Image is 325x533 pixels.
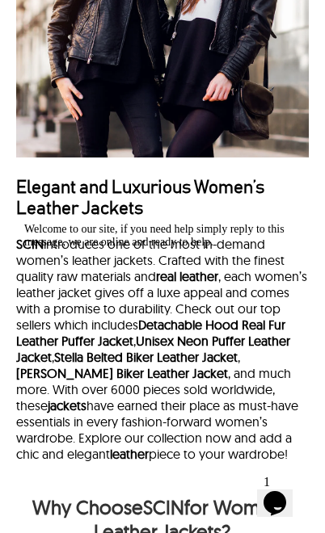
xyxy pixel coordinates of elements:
a: SCIN [16,236,44,252]
a: [PERSON_NAME] Biker Leather Jacket [16,365,228,381]
a: SCIN [143,495,184,519]
a: Unisex Neon Puffer Leather Jacket [16,333,290,365]
div: Welcome to our site, if you need help simply reply to this message, we are online and ready to help. [6,6,298,32]
div: introduces one of the most in-demand women’s leather jackets. Crafted with the finest quality raw... [16,236,309,462]
iframe: chat widget [18,216,309,460]
iframe: chat widget [257,468,309,517]
h2: Elegant and Luxurious Women’s Leather Jackets [16,178,309,220]
span: Welcome to our site, if you need help simply reply to this message, we are online and ready to help. [6,6,267,31]
a: Detachable Hood Real Fur Leather Puffer Jacket [16,317,285,349]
